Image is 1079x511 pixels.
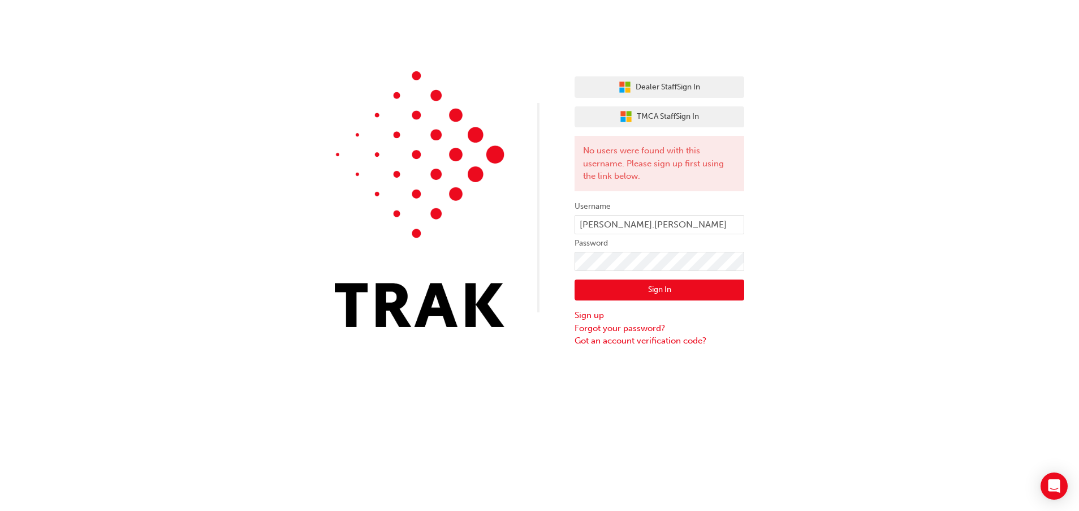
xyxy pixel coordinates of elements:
input: Username [575,215,744,234]
button: Sign In [575,280,744,301]
div: No users were found with this username. Please sign up first using the link below. [575,136,744,191]
label: Password [575,237,744,250]
a: Sign up [575,309,744,322]
button: TMCA StaffSign In [575,106,744,128]
span: TMCA Staff Sign In [637,110,699,123]
button: Dealer StaffSign In [575,76,744,98]
span: Dealer Staff Sign In [636,81,700,94]
div: Open Intercom Messenger [1041,473,1068,500]
img: Trak [335,71,504,327]
a: Got an account verification code? [575,334,744,347]
a: Forgot your password? [575,322,744,335]
label: Username [575,200,744,213]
